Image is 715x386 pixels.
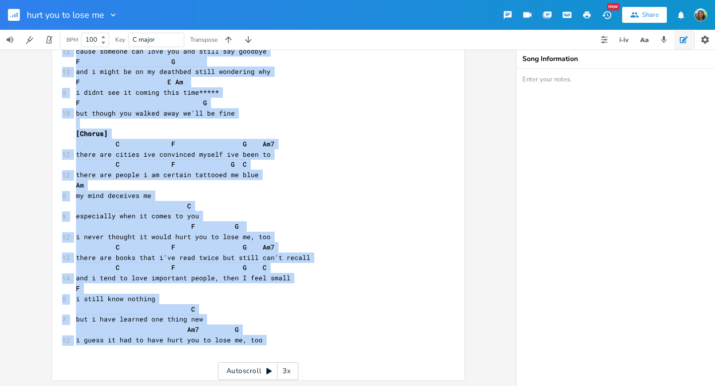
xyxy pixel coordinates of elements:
[597,6,617,24] button: New
[76,170,259,179] span: there are people i am certain tattooed me blue
[116,243,120,252] span: C
[522,56,709,63] div: Song Information
[235,222,239,231] span: G
[27,10,104,19] span: hurt you to lose me
[116,263,120,272] span: C
[116,160,120,169] span: C
[76,294,155,303] span: i still know nothing
[171,139,175,148] span: F
[116,139,120,148] span: C
[171,57,175,66] span: G
[67,37,78,43] div: BPM
[263,243,275,252] span: Am7
[76,129,108,138] span: [Chorus]
[642,10,659,19] div: Share
[175,77,183,86] span: Am
[203,98,207,107] span: G
[76,253,310,262] span: there are books that i've read twice but still can't recall
[243,160,247,169] span: C
[191,222,195,231] span: F
[171,160,175,169] span: F
[607,3,620,10] div: New
[171,263,175,272] span: F
[278,362,295,380] div: 3x
[76,181,84,190] span: Am
[76,88,219,97] span: i didnt see it coming this time*****
[76,98,80,107] span: F
[76,67,271,76] span: and i might be on my deathbed still wondering why
[133,35,155,44] span: C major
[243,263,247,272] span: G
[235,325,239,334] span: G
[76,315,203,323] span: but i have learned one thing new
[191,305,195,314] span: C
[187,325,199,334] span: Am7
[76,191,151,200] span: my mind deceives me
[76,150,271,159] span: there are cities ive convinced myself ive been to
[694,8,707,21] img: Olivia Burnette
[231,160,235,169] span: G
[76,109,235,118] span: but though you walked away we'll be fine
[167,77,171,86] span: E
[622,7,667,23] button: Share
[76,232,271,241] span: i never thought it would hurt you to lose me, too
[76,77,80,86] span: F
[171,243,175,252] span: F
[76,335,263,344] span: i guess it had to have hurt you to lose me, too
[263,263,267,272] span: C
[115,37,125,43] div: Key
[187,201,191,210] span: C
[243,243,247,252] span: G
[76,273,290,282] span: and i tend to love important people, then I feel small
[76,57,80,66] span: F
[76,284,80,293] span: F
[190,37,217,43] div: Transpose
[263,139,275,148] span: Am7
[243,139,247,148] span: G
[76,47,267,56] span: cause someone can love you and still say goodbye
[218,362,298,380] div: Autoscroll
[76,211,199,220] span: especially when it comes to you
